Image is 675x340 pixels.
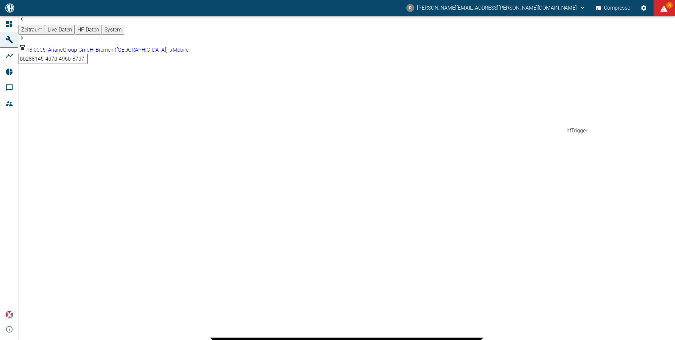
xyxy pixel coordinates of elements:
div: R [406,4,414,12]
img: Xplore Logo [5,311,13,319]
span: 18.0005_ArianeGroup GmbH_Bremen ([GEOGRAPHIC_DATA])_xMobile [26,47,189,53]
button: rene.anke@neac.de [405,2,587,14]
button: System [102,25,124,35]
button: HF-Daten [75,25,102,35]
div: hfTrigger [567,127,588,135]
button: Compressor [595,2,634,14]
span: 98 [666,2,673,9]
button: Einstellungen [638,2,650,14]
a: 18.0005_ArianeGroup GmbH_Bremen ([GEOGRAPHIC_DATA])_xMobile [19,47,189,53]
img: logo [5,3,15,12]
button: Zeitraum [19,25,45,35]
button: Live-Daten [45,25,75,35]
